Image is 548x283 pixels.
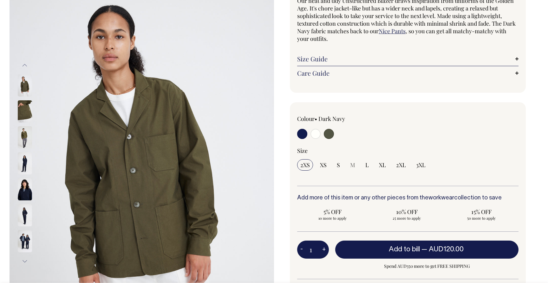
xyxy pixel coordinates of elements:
[379,161,386,169] span: XL
[449,216,513,221] span: 50 more to apply
[375,208,439,216] span: 10% OFF
[320,161,327,169] span: XS
[379,27,406,35] a: Nice Pants
[297,55,519,63] a: Size Guide
[396,161,406,169] span: 2XL
[446,206,517,223] input: 15% OFF 50 more to apply
[18,126,32,148] img: olive
[362,159,372,171] input: L
[334,159,343,171] input: S
[393,159,409,171] input: 2XL
[376,159,389,171] input: XL
[347,159,358,171] input: M
[319,243,329,256] button: +
[18,204,32,226] img: dark-navy
[297,195,519,201] h6: Add more of this item or any other pieces from the collection to save
[315,115,317,123] span: •
[297,147,519,154] div: Size
[350,161,355,169] span: M
[429,246,464,253] span: AUD120.00
[300,216,365,221] span: 10 more to apply
[365,161,369,169] span: L
[375,216,439,221] span: 25 more to apply
[297,243,306,256] button: -
[297,69,519,77] a: Care Guide
[18,178,32,200] img: dark-navy
[335,241,519,258] button: Add to bill —AUD120.00
[337,161,340,169] span: S
[416,161,426,169] span: 3XL
[18,230,32,252] img: dark-navy
[18,74,32,97] img: olive
[389,246,420,253] span: Add to bill
[449,208,513,216] span: 15% OFF
[421,246,465,253] span: —
[18,152,32,174] img: dark-navy
[20,58,29,72] button: Previous
[372,206,442,223] input: 10% OFF 25 more to apply
[428,195,454,201] a: workwear
[335,262,519,270] span: Spend AUD350 more to get FREE SHIPPING
[300,208,365,216] span: 5% OFF
[297,206,368,223] input: 5% OFF 10 more to apply
[317,159,330,171] input: XS
[318,115,345,123] label: Dark Navy
[297,115,386,123] div: Colour
[18,100,32,123] img: olive
[300,161,310,169] span: 2XS
[413,159,429,171] input: 3XL
[297,27,506,42] span: , so you can get all matchy-matchy with your outfits.
[20,254,29,268] button: Next
[297,159,313,171] input: 2XS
